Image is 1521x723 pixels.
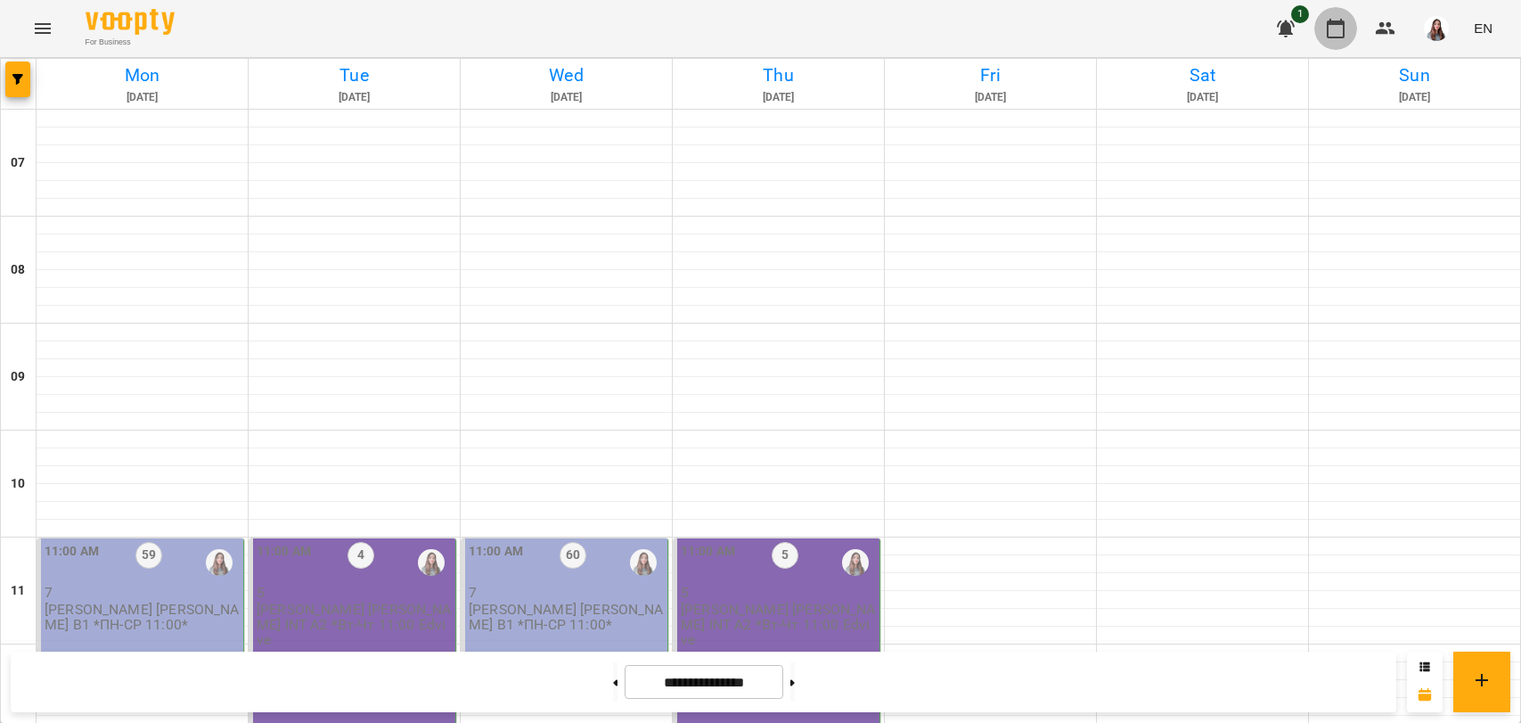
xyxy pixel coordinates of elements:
p: 7 [469,585,664,600]
p: [PERSON_NAME] [PERSON_NAME] В1 *ПН-СР 11:00* [45,602,240,633]
label: 60 [560,542,586,569]
img: a5c51dc64ebbb1389a9d34467d35a8f5.JPG [1424,16,1449,41]
img: Несвіт Єлізавета [418,549,445,576]
h6: [DATE] [675,89,881,106]
h6: Sun [1312,62,1517,89]
h6: [DATE] [1312,89,1517,106]
label: 11:00 AM [45,542,99,562]
h6: [DATE] [463,89,669,106]
h6: 11 [11,581,25,601]
h6: 09 [11,367,25,387]
img: Voopty Logo [86,9,175,35]
h6: 10 [11,474,25,494]
p: [PERSON_NAME] [PERSON_NAME] INT А2 *Вт-Чт 11:00 Edvive [681,602,876,648]
h6: Sat [1100,62,1305,89]
label: 11:00 AM [257,542,311,562]
label: 4 [348,542,374,569]
label: 11:00 AM [681,542,735,562]
p: [PERSON_NAME] [PERSON_NAME] INT А2 *Вт-Чт 11:00 Edvive [257,602,452,648]
label: 5 [772,542,798,569]
button: EN [1467,12,1500,45]
img: Несвіт Єлізавета [630,549,657,576]
p: 5 [681,585,876,600]
h6: [DATE] [39,89,245,106]
h6: [DATE] [887,89,1093,106]
p: [PERSON_NAME] [PERSON_NAME] В1 *ПН-СР 11:00* [469,602,664,633]
h6: Mon [39,62,245,89]
h6: Thu [675,62,881,89]
label: 59 [135,542,162,569]
h6: 08 [11,260,25,280]
h6: Wed [463,62,669,89]
button: Menu [21,7,64,50]
p: 7 [45,585,240,600]
span: 1 [1291,5,1309,23]
img: Несвіт Єлізавета [842,549,869,576]
span: EN [1474,19,1492,37]
h6: Tue [251,62,457,89]
h6: Fri [887,62,1093,89]
h6: [DATE] [251,89,457,106]
h6: 07 [11,153,25,173]
span: For Business [86,37,175,48]
img: Несвіт Єлізавета [206,549,233,576]
p: 5 [257,585,452,600]
h6: [DATE] [1100,89,1305,106]
label: 11:00 AM [469,542,523,562]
